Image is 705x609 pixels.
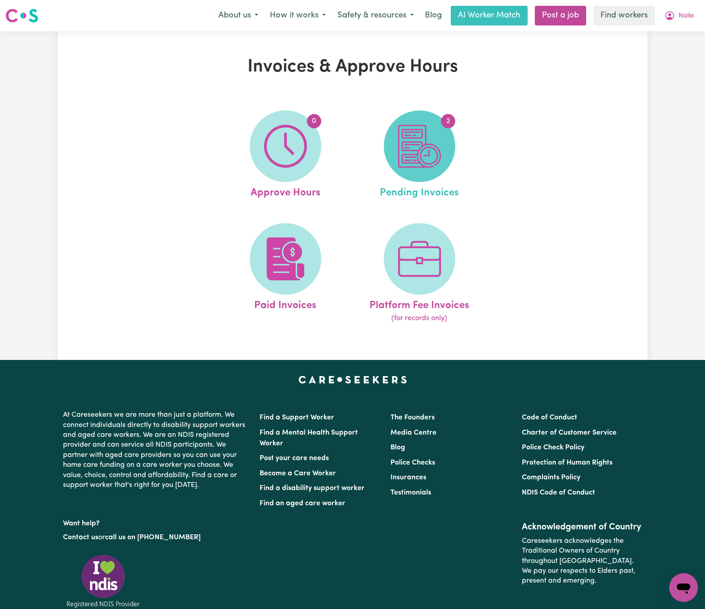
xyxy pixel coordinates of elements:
[522,522,642,533] h2: Acknowledgement of Country
[669,573,698,602] iframe: Button to launch messaging window
[332,6,420,25] button: Safety & resources
[355,223,484,324] a: Platform Fee Invoices(for records only)
[390,444,405,451] a: Blog
[161,56,544,78] h1: Invoices & Approve Hours
[659,6,700,25] button: My Account
[522,414,577,421] a: Code of Conduct
[260,455,329,462] a: Post your care needs
[679,11,694,21] span: Naila
[522,489,595,496] a: NDIS Code of Conduct
[307,114,321,128] span: 0
[535,6,586,25] a: Post a job
[420,6,447,25] a: Blog
[522,474,580,481] a: Complaints Policy
[355,110,484,201] a: Pending Invoices
[441,114,455,128] span: 2
[251,182,320,201] span: Approve Hours
[5,5,38,26] a: Careseekers logo
[213,6,264,25] button: About us
[260,414,334,421] a: Find a Support Worker
[260,485,365,492] a: Find a disability support worker
[5,8,38,24] img: Careseekers logo
[522,533,642,590] p: Careseekers acknowledges the Traditional Owners of Country throughout [GEOGRAPHIC_DATA]. We pay o...
[451,6,528,25] a: AI Worker Match
[390,474,426,481] a: Insurances
[63,529,249,546] p: or
[260,500,345,507] a: Find an aged care worker
[380,182,459,201] span: Pending Invoices
[221,223,350,324] a: Paid Invoices
[391,313,447,324] span: (for records only)
[390,459,435,466] a: Police Checks
[522,459,613,466] a: Protection of Human Rights
[390,414,435,421] a: The Founders
[522,429,617,436] a: Charter of Customer Service
[63,406,249,494] p: At Careseekers we are more than just a platform. We connect individuals directly to disability su...
[264,6,332,25] button: How it works
[63,515,249,529] p: Want help?
[63,553,143,609] img: Registered NDIS provider
[221,110,350,201] a: Approve Hours
[390,429,436,436] a: Media Centre
[260,470,336,477] a: Become a Care Worker
[298,376,407,383] a: Careseekers home page
[369,295,469,313] span: Platform Fee Invoices
[593,6,655,25] a: Find workers
[522,444,584,451] a: Police Check Policy
[390,489,431,496] a: Testimonials
[260,429,358,447] a: Find a Mental Health Support Worker
[254,295,316,313] span: Paid Invoices
[105,534,201,541] a: call us on [PHONE_NUMBER]
[63,534,98,541] a: Contact us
